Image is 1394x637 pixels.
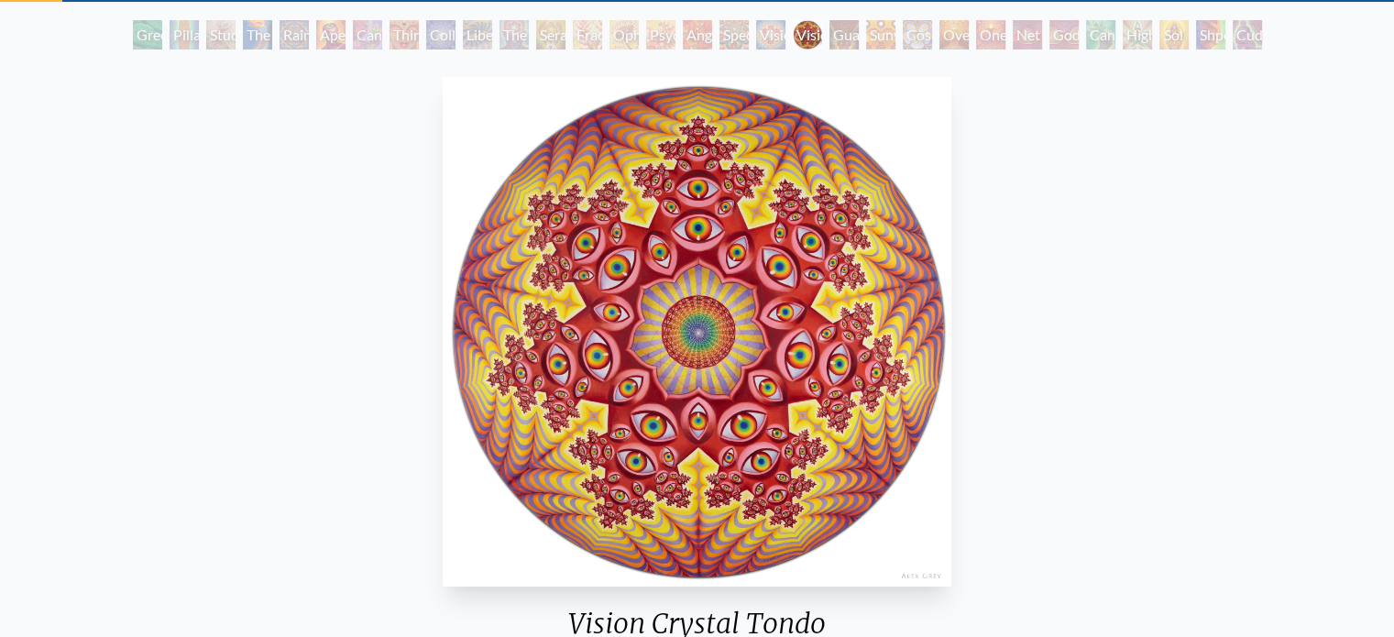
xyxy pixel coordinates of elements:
[536,20,565,49] div: Seraphic Transport Docking on the Third Eye
[719,20,749,49] div: Spectral Lotus
[316,20,346,49] div: Aperture
[353,20,382,49] div: Cannabis Sutra
[1049,20,1079,49] div: Godself
[243,20,272,49] div: The Torch
[443,77,951,587] img: Vision-Crystal-Tondo-2015-Alex-Grey-watermarked.jpg
[573,20,602,49] div: Fractal Eyes
[206,20,236,49] div: Study for the Great Turn
[1159,20,1189,49] div: Sol Invictus
[1086,20,1115,49] div: Cannafist
[756,20,785,49] div: Vision Crystal
[133,20,162,49] div: Green Hand
[866,20,895,49] div: Sunyata
[683,20,712,49] div: Angel Skin
[829,20,859,49] div: Guardian of Infinite Vision
[609,20,639,49] div: Ophanic Eyelash
[939,20,969,49] div: Oversoul
[1196,20,1225,49] div: Shpongled
[463,20,492,49] div: Liberation Through Seeing
[646,20,675,49] div: Psychomicrograph of a Fractal Paisley Cherub Feather Tip
[976,20,1005,49] div: One
[1123,20,1152,49] div: Higher Vision
[1013,20,1042,49] div: Net of Being
[390,20,419,49] div: Third Eye Tears of Joy
[499,20,529,49] div: The Seer
[903,20,932,49] div: Cosmic Elf
[280,20,309,49] div: Rainbow Eye Ripple
[170,20,199,49] div: Pillar of Awareness
[793,20,822,49] div: Vision Crystal Tondo
[426,20,456,49] div: Collective Vision
[1233,20,1262,49] div: Cuddle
